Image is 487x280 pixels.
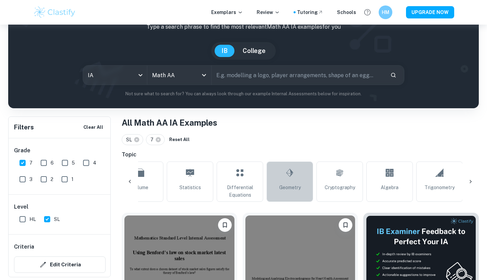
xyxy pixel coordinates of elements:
h6: Filters [14,123,34,132]
button: HM [379,5,392,19]
span: 5 [72,159,75,167]
button: IB [215,45,234,57]
span: 1 [71,176,73,183]
button: Reset All [167,135,191,145]
h6: Level [14,203,106,211]
div: 7 [146,134,165,145]
span: Differential Equations [220,184,260,199]
button: UPGRADE NOW [406,6,454,18]
span: 6 [51,159,54,167]
span: SL [54,215,60,223]
button: Clear All [82,122,105,132]
span: Volume [132,184,148,191]
input: E.g. modelling a logo, player arrangements, shape of an egg... [212,66,385,85]
button: Search [388,69,399,81]
h6: Criteria [14,243,34,251]
button: Bookmark [218,218,232,232]
span: 7 [150,136,157,143]
span: Geometry [279,184,301,191]
button: Edit Criteria [14,256,106,273]
p: Exemplars [211,9,243,16]
span: Algebra [381,184,398,191]
span: HL [29,215,36,223]
h6: Topic [122,151,479,159]
a: Tutoring [297,9,323,16]
div: IA [83,66,147,85]
span: Cryptography [325,184,355,191]
span: 2 [51,176,53,183]
span: Statistics [179,184,201,191]
h6: Grade [14,146,106,155]
p: Review [257,9,280,16]
span: 3 [29,176,32,183]
span: Trigonometry [424,184,455,191]
button: Bookmark [339,218,352,232]
button: College [236,45,272,57]
p: Type a search phrase to find the most relevant Math AA IA examples for you [14,23,473,31]
img: Clastify logo [33,5,77,19]
p: Not sure what to search for? You can always look through our example Internal Assessments below f... [14,90,473,97]
a: Schools [337,9,356,16]
div: SL [122,134,143,145]
span: 4 [93,159,96,167]
span: SL [126,136,135,143]
button: Open [199,70,209,80]
button: Help and Feedback [362,6,373,18]
h1: All Math AA IA Examples [122,116,479,129]
span: 7 [29,159,32,167]
h6: HM [381,9,389,16]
